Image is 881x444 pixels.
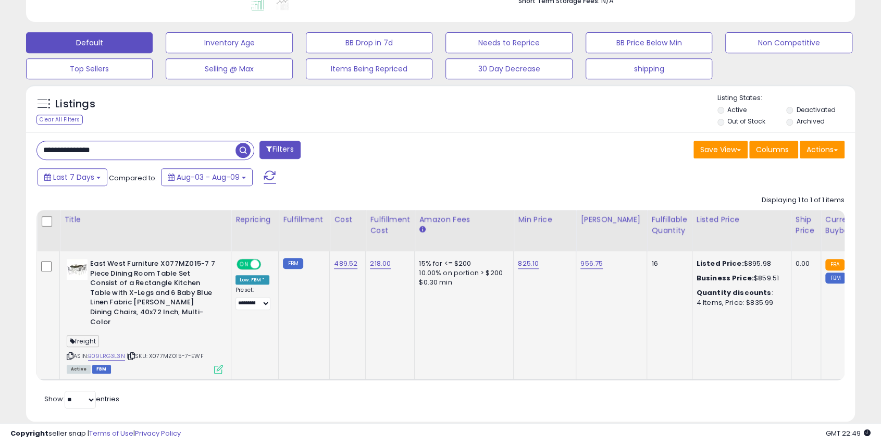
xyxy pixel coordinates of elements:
label: Active [727,105,747,114]
a: 489.52 [334,258,357,269]
small: FBM [825,273,846,283]
p: Listing States: [717,93,855,103]
span: freight [67,335,99,347]
strong: Copyright [10,428,48,438]
button: Aug-03 - Aug-09 [161,168,253,186]
div: Fulfillable Quantity [651,214,687,236]
button: Items Being Repriced [306,58,432,79]
div: Fulfillment [283,214,325,225]
div: Fulfillment Cost [370,214,410,236]
div: 15% for <= $200 [419,259,505,268]
label: Out of Stock [727,117,765,126]
small: FBM [283,258,303,269]
button: BB Drop in 7d [306,32,432,53]
div: Preset: [235,287,270,310]
b: Listed Price: [697,258,744,268]
span: Last 7 Days [53,172,94,182]
div: Clear All Filters [36,115,83,125]
div: 0.00 [796,259,813,268]
label: Archived [797,117,825,126]
div: Ship Price [796,214,816,236]
span: Columns [756,144,789,155]
div: seller snap | | [10,429,181,439]
button: Inventory Age [166,32,292,53]
div: Current Buybox Price [825,214,879,236]
button: BB Price Below Min [586,32,712,53]
span: FBM [92,365,111,374]
button: Default [26,32,153,53]
b: Business Price: [697,273,754,283]
a: B09LRG3L3N [88,352,125,361]
a: 956.75 [580,258,603,269]
button: Filters [259,141,300,159]
a: Privacy Policy [135,428,181,438]
div: $0.30 min [419,278,505,287]
div: Amazon Fees [419,214,509,225]
span: | SKU: X077MZ015-7-EWF [127,352,204,360]
div: Cost [334,214,361,225]
button: Non Competitive [725,32,852,53]
b: Quantity discounts [697,288,772,298]
div: [PERSON_NAME] [580,214,642,225]
div: 10.00% on portion > $200 [419,268,505,278]
div: ASIN: [67,259,223,373]
div: $895.98 [697,259,783,268]
label: Deactivated [797,105,836,114]
div: 4 Items, Price: $835.99 [697,298,783,307]
a: 218.00 [370,258,391,269]
small: FBA [825,259,845,270]
div: : [697,288,783,298]
button: Top Sellers [26,58,153,79]
button: Selling @ Max [166,58,292,79]
span: Compared to: [109,173,157,183]
div: Low. FBM * [235,275,269,285]
span: 2025-08-17 22:49 GMT [826,428,871,438]
span: OFF [259,260,276,269]
div: 16 [651,259,684,268]
button: Save View [693,141,748,158]
span: All listings currently available for purchase on Amazon [67,365,91,374]
button: Needs to Reprice [445,32,572,53]
a: Terms of Use [89,428,133,438]
b: East West Furniture X077MZ015-7 7 Piece Dining Room Table Set Consist of a Rectangle Kitchen Tabl... [90,259,217,329]
span: Show: entries [44,394,119,404]
div: Min Price [518,214,572,225]
div: $859.51 [697,274,783,283]
button: Actions [800,141,845,158]
img: 31keoL73SmL._SL40_.jpg [67,259,88,280]
button: shipping [586,58,712,79]
button: 30 Day Decrease [445,58,572,79]
span: ON [238,260,251,269]
div: Repricing [235,214,274,225]
button: Columns [749,141,798,158]
div: Displaying 1 to 1 of 1 items [762,195,845,205]
div: Listed Price [697,214,787,225]
span: Aug-03 - Aug-09 [177,172,240,182]
small: Amazon Fees. [419,225,425,235]
h5: Listings [55,97,95,112]
a: 825.10 [518,258,539,269]
button: Last 7 Days [38,168,107,186]
div: Title [64,214,227,225]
